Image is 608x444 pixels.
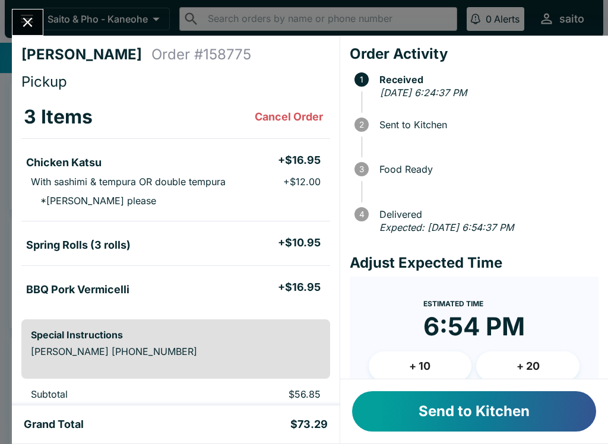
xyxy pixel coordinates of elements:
span: Delivered [373,209,598,220]
text: 2 [359,120,364,129]
em: [DATE] 6:24:37 PM [380,87,467,99]
h4: [PERSON_NAME] [21,46,151,64]
h5: Grand Total [24,417,84,432]
span: Estimated Time [423,299,483,308]
button: Send to Kitchen [352,391,596,432]
text: 1 [360,75,363,84]
button: Cancel Order [250,105,328,129]
h5: BBQ Pork Vermicelli [26,283,129,297]
h5: + $16.95 [278,280,321,294]
span: Sent to Kitchen [373,119,598,130]
h5: + $10.95 [278,236,321,250]
h4: Order Activity [350,45,598,63]
p: + $12.00 [283,176,321,188]
h6: Special Instructions [31,329,321,341]
p: * [PERSON_NAME] please [31,195,156,207]
h5: $73.29 [290,417,328,432]
text: 4 [359,210,364,219]
button: + 10 [369,351,472,381]
h5: Chicken Katsu [26,156,102,170]
h4: Adjust Expected Time [350,254,598,272]
p: $56.85 [205,388,321,400]
span: Food Ready [373,164,598,175]
button: + 20 [476,351,579,381]
h4: Order # 158775 [151,46,251,64]
table: orders table [21,96,330,310]
p: [PERSON_NAME] [PHONE_NUMBER] [31,345,321,357]
p: Subtotal [31,388,186,400]
span: Received [373,74,598,85]
text: 3 [359,164,364,174]
h3: 3 Items [24,105,93,129]
button: Close [12,9,43,35]
span: Pickup [21,73,67,90]
p: With sashimi & tempura OR double tempura [31,176,226,188]
time: 6:54 PM [423,311,525,342]
h5: + $16.95 [278,153,321,167]
h5: Spring Rolls (3 rolls) [26,238,131,252]
em: Expected: [DATE] 6:54:37 PM [379,221,514,233]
